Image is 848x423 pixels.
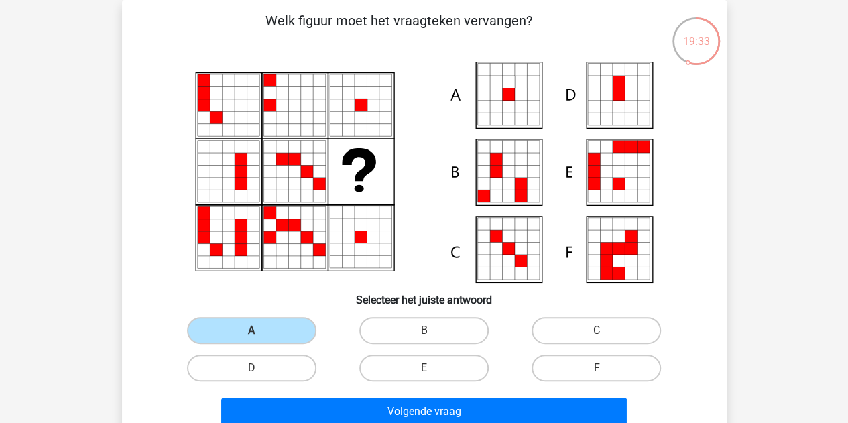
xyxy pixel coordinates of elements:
label: C [532,317,661,344]
div: 19:33 [671,16,721,50]
label: D [187,355,316,381]
label: F [532,355,661,381]
h6: Selecteer het juiste antwoord [143,283,705,306]
label: B [359,317,489,344]
p: Welk figuur moet het vraagteken vervangen? [143,11,655,51]
label: A [187,317,316,344]
label: E [359,355,489,381]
